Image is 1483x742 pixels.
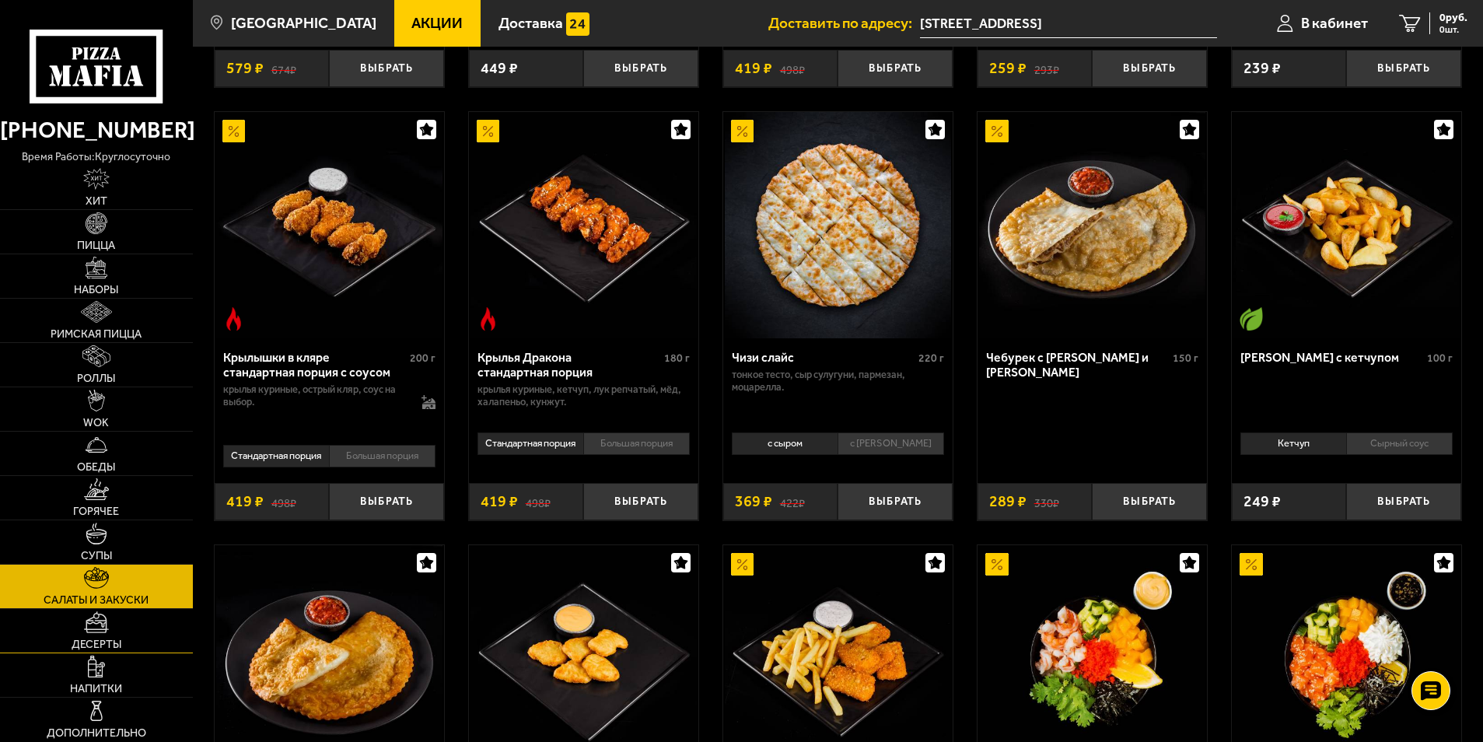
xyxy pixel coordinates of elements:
[469,428,698,471] div: 0
[1232,112,1461,338] a: Вегетарианское блюдоКартофель айдахо с кетчупом
[1439,25,1467,34] span: 0 шт.
[470,112,697,338] img: Крылья Дракона стандартная порция
[723,112,953,338] a: АкционныйЧизи слайс
[222,307,246,331] img: Острое блюдо
[51,329,142,340] span: Римская пицца
[780,494,805,509] s: 422 ₽
[1346,432,1453,454] li: Сырный соус
[735,61,772,76] span: 419 ₽
[1232,428,1461,471] div: 0
[81,551,112,562] span: Супы
[73,506,119,517] span: Горячее
[223,350,406,380] div: Крылышки в кляре стандартная порция c соусом
[70,684,122,695] span: Напитки
[1092,483,1207,521] button: Выбрать
[989,61,1027,76] span: 259 ₽
[985,120,1009,143] img: Акционный
[583,50,698,88] button: Выбрать
[732,350,915,365] div: Чизи слайс
[216,112,442,338] img: Крылышки в кляре стандартная порция c соусом
[731,120,754,143] img: Акционный
[1301,16,1368,30] span: В кабинет
[526,494,551,509] s: 498 ₽
[1439,12,1467,23] span: 0 руб.
[780,61,805,76] s: 498 ₽
[222,120,246,143] img: Акционный
[223,383,407,408] p: крылья куриные, острый кляр, соус на выбор.
[731,553,754,576] img: Акционный
[1233,112,1460,338] img: Картофель айдахо с кетчупом
[918,352,944,365] span: 220 г
[1240,432,1346,454] li: Кетчуп
[226,61,264,76] span: 579 ₽
[583,432,690,454] li: Большая порция
[481,61,518,76] span: 449 ₽
[271,494,296,509] s: 498 ₽
[271,61,296,76] s: 674 ₽
[481,494,518,509] span: 419 ₽
[1346,483,1461,521] button: Выбрать
[77,373,115,384] span: Роллы
[72,639,121,650] span: Десерты
[735,494,772,509] span: 369 ₽
[477,307,500,331] img: Острое блюдо
[768,16,920,30] span: Доставить по адресу:
[664,352,690,365] span: 180 г
[920,9,1216,38] input: Ваш адрес доставки
[920,9,1216,38] span: Среднерогатская улица, 9
[732,432,838,454] li: с сыром
[979,112,1205,338] img: Чебурек с мясом и соусом аррива
[86,196,107,207] span: Хит
[329,483,444,521] button: Выбрать
[1034,494,1059,509] s: 330 ₽
[985,553,1009,576] img: Акционный
[1240,553,1263,576] img: Акционный
[1243,61,1281,76] span: 239 ₽
[583,483,698,521] button: Выбрать
[410,352,435,365] span: 200 г
[329,50,444,88] button: Выбрать
[1034,61,1059,76] s: 293 ₽
[223,445,329,467] li: Стандартная порция
[77,240,115,251] span: Пицца
[498,16,563,30] span: Доставка
[1243,494,1281,509] span: 249 ₽
[838,483,953,521] button: Выбрать
[1346,50,1461,88] button: Выбрать
[231,16,376,30] span: [GEOGRAPHIC_DATA]
[477,350,660,380] div: Крылья Дракона стандартная порция
[989,494,1027,509] span: 289 ₽
[477,120,500,143] img: Акционный
[44,595,149,606] span: Салаты и закуски
[469,112,698,338] a: АкционныйОстрое блюдоКрылья Дракона стандартная порция
[47,728,146,739] span: Дополнительно
[83,418,109,429] span: WOK
[1173,352,1198,365] span: 150 г
[986,350,1169,380] div: Чебурек с [PERSON_NAME] и [PERSON_NAME]
[732,369,944,394] p: тонкое тесто, сыр сулугуни, пармезан, моцарелла.
[838,432,944,454] li: с [PERSON_NAME]
[477,383,690,408] p: крылья куриные, кетчуп, лук репчатый, мёд, халапеньо, кунжут.
[411,16,463,30] span: Акции
[329,445,435,467] li: Большая порция
[1427,352,1453,365] span: 100 г
[77,462,115,473] span: Обеды
[1240,350,1423,365] div: [PERSON_NAME] с кетчупом
[725,112,951,338] img: Чизи слайс
[566,12,589,36] img: 15daf4d41897b9f0e9f617042186c801.svg
[1240,307,1263,331] img: Вегетарианское блюдо
[1092,50,1207,88] button: Выбрать
[477,432,583,454] li: Стандартная порция
[226,494,264,509] span: 419 ₽
[215,112,444,338] a: АкционныйОстрое блюдоКрылышки в кляре стандартная порция c соусом
[838,50,953,88] button: Выбрать
[723,428,953,471] div: 0
[74,285,118,296] span: Наборы
[978,112,1207,338] a: АкционныйЧебурек с мясом и соусом аррива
